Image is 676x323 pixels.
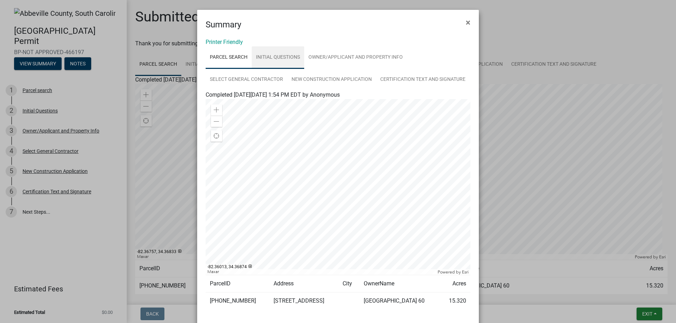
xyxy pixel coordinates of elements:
td: 15.320 [440,292,470,310]
div: Maxar [206,269,436,275]
td: [STREET_ADDRESS] [269,292,338,310]
span: Completed [DATE][DATE] 1:54 PM EDT by Anonymous [206,91,340,98]
span: × [466,18,470,27]
a: Printer Friendly [206,39,243,45]
div: Find my location [211,130,222,142]
td: OwnerName [359,275,440,292]
div: Zoom out [211,116,222,127]
h4: Summary [206,18,241,31]
div: Zoom in [211,104,222,116]
td: City [338,275,359,292]
a: Certification Text and Signature [376,69,470,91]
a: Parcel search [206,46,252,69]
a: Esri [462,270,469,274]
a: Owner/Applicant and Property Info [304,46,407,69]
a: New Construction Application [287,69,376,91]
a: Select General Contractor [206,69,287,91]
td: [GEOGRAPHIC_DATA] 60 [359,292,440,310]
td: ParcelID [206,275,269,292]
td: Address [269,275,338,292]
button: Close [460,13,476,32]
a: Initial Questions [252,46,304,69]
td: [PHONE_NUMBER] [206,292,269,310]
td: Acres [440,275,470,292]
div: Powered by [436,269,470,275]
